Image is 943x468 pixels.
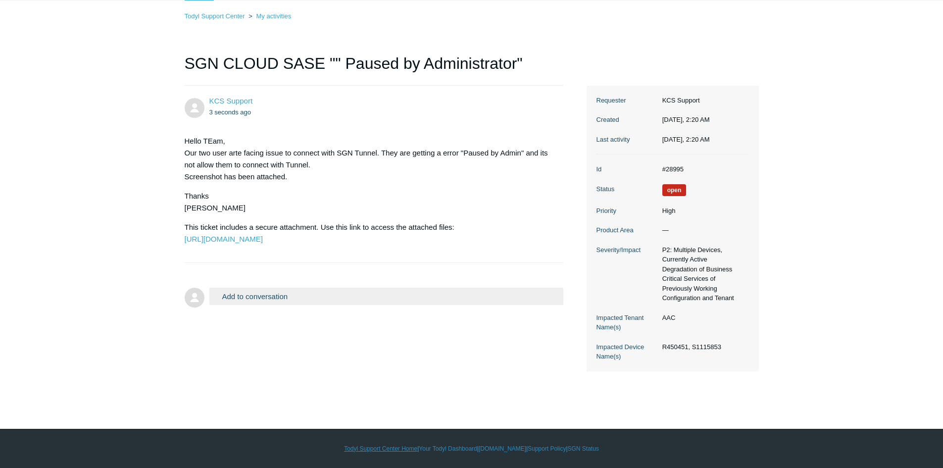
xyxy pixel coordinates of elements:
[657,342,749,352] dd: R450451, S1115853
[596,135,657,145] dt: Last activity
[596,115,657,125] dt: Created
[596,313,657,332] dt: Impacted Tenant Name(s)
[657,164,749,174] dd: #28995
[596,245,657,255] dt: Severity/Impact
[185,235,263,243] a: [URL][DOMAIN_NAME]
[185,52,564,86] h1: SGN CLOUD SASE "" Paused by Administrator"
[596,96,657,105] dt: Requester
[344,444,417,453] a: Todyl Support Center Home
[657,206,749,216] dd: High
[209,288,564,305] button: Add to conversation
[209,97,253,105] a: KCS Support
[596,184,657,194] dt: Status
[185,135,554,183] p: Hello TEam, Our two user arte facing issue to connect with SGN Tunnel. They are getting a error "...
[568,444,599,453] a: SGN Status
[185,221,554,245] p: This ticket includes a secure attachment. Use this link to access the attached files:
[596,164,657,174] dt: Id
[657,245,749,303] dd: P2: Multiple Devices, Currently Active Degradation of Business Critical Services of Previously Wo...
[185,190,554,214] p: Thanks [PERSON_NAME]
[657,96,749,105] dd: KCS Support
[596,225,657,235] dt: Product Area
[528,444,566,453] a: Support Policy
[209,108,251,116] time: 10/16/2025, 02:20
[479,444,526,453] a: [DOMAIN_NAME]
[247,12,291,20] li: My activities
[419,444,477,453] a: Your Todyl Dashboard
[185,444,759,453] div: | | | |
[185,12,245,20] a: Todyl Support Center
[256,12,291,20] a: My activities
[596,206,657,216] dt: Priority
[662,184,687,196] span: We are working on a response for you
[596,342,657,362] dt: Impacted Device Name(s)
[657,225,749,235] dd: —
[662,116,710,123] time: 10/16/2025, 02:20
[185,12,247,20] li: Todyl Support Center
[657,313,749,323] dd: AAC
[662,136,710,143] time: 10/16/2025, 02:20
